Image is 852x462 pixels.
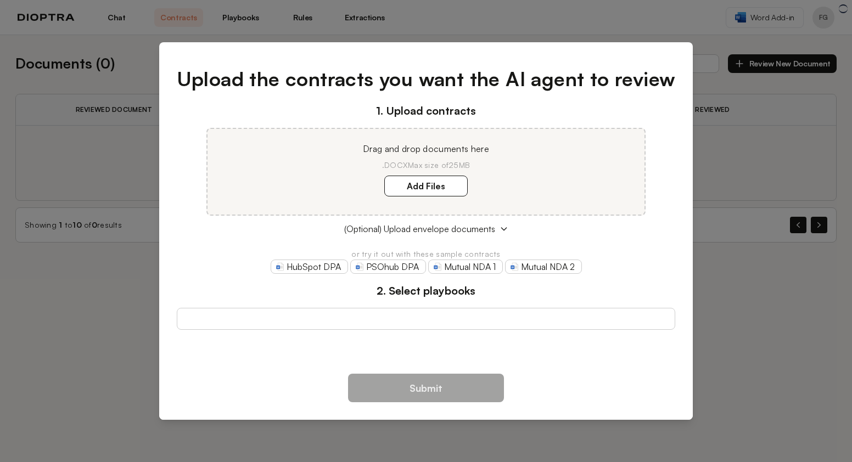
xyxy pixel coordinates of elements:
p: .DOCX Max size of 25MB [221,160,631,171]
a: HubSpot DPA [271,260,348,274]
p: Drag and drop documents here [221,142,631,155]
a: Mutual NDA 1 [428,260,503,274]
a: PSOhub DPA [350,260,426,274]
button: Submit [348,374,504,402]
h3: 2. Select playbooks [177,283,676,299]
button: (Optional) Upload envelope documents [177,222,676,235]
span: (Optional) Upload envelope documents [344,222,495,235]
label: Add Files [384,176,468,196]
h1: Upload the contracts you want the AI agent to review [177,64,676,94]
h3: 1. Upload contracts [177,103,676,119]
p: or try it out with these sample contracts [177,249,676,260]
a: Mutual NDA 2 [505,260,582,274]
